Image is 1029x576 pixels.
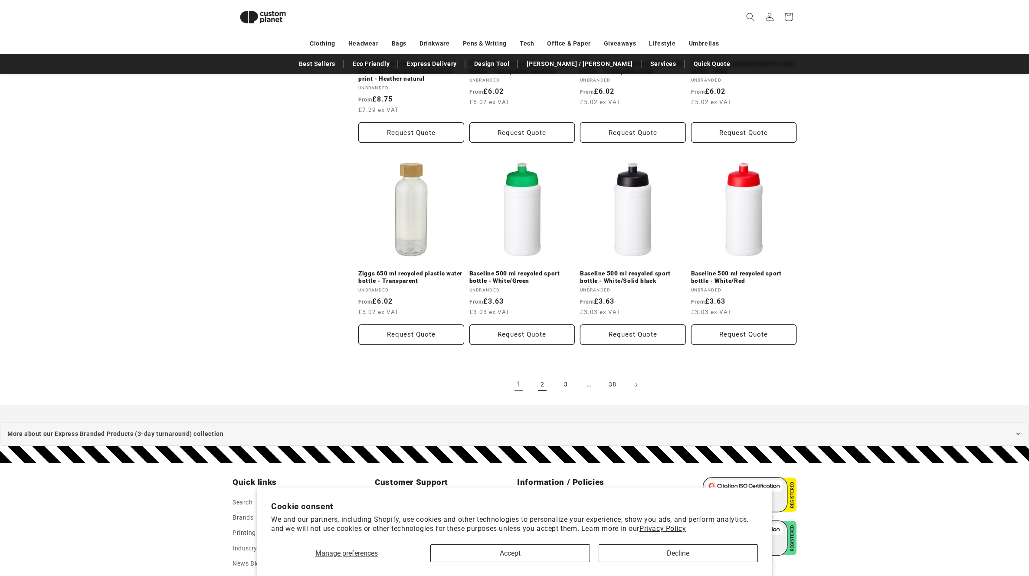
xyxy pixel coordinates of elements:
[469,122,575,143] button: Request Quote
[469,324,575,345] button: Request Quote
[233,497,253,510] a: Search
[233,3,293,31] img: Custom Planet
[604,36,636,51] a: Giveaways
[358,122,464,143] button: Request Quote
[517,477,654,488] h2: Information / Policies
[626,375,646,394] a: Next page
[310,36,335,51] a: Clothing
[691,270,797,285] a: Baseline 500 ml recycled sport bottle - White/Red
[271,501,758,511] h2: Cookie consent
[430,544,590,562] button: Accept
[880,482,1029,576] iframe: Chat Widget
[522,56,637,72] a: [PERSON_NAME] / [PERSON_NAME]
[520,36,534,51] a: Tech
[271,544,422,562] button: Manage preferences
[639,524,686,533] a: Privacy Policy
[556,375,575,394] a: Page 3
[233,477,370,488] h2: Quick links
[580,375,599,394] span: …
[691,324,797,345] button: Request Quote
[315,549,378,557] span: Manage preferences
[691,60,797,75] a: Ziggs 650 ml recycled plastic water bottle - Pink
[271,515,758,533] p: We and our partners, including Shopify, use cookies and other technologies to personalize your ex...
[233,525,271,540] a: Printing Blog
[741,7,760,26] summary: Search
[580,270,686,285] a: Baseline 500 ml recycled sport bottle - White/Solid black
[358,60,464,83] a: Cove 500 ml vacuum insulated stainless steel bottle with wood print - Heather natural
[233,541,290,556] a: Industry Guide Blog
[580,60,686,75] a: Ziggs 650 ml recycled plastic water bottle - Transparent blue
[233,510,254,525] a: Brands
[295,56,340,72] a: Best Sellers
[689,56,735,72] a: Quick Quote
[403,56,461,72] a: Express Delivery
[509,375,528,394] a: Page 1
[7,429,223,439] span: More about our Express Branded Products (3-day turnaround) collection
[646,56,681,72] a: Services
[419,36,449,51] a: Drinkware
[703,477,796,520] img: ISO 9001 Certified
[348,56,394,72] a: Eco Friendly
[533,375,552,394] a: Page 2
[392,36,406,51] a: Bags
[348,36,379,51] a: Headwear
[469,60,575,75] a: Ziggs 650 ml recycled plastic water bottle - Transparent charcoal
[689,36,719,51] a: Umbrellas
[233,556,263,571] a: News Blog
[649,36,675,51] a: Lifestyle
[469,270,575,285] a: Baseline 500 ml recycled sport bottle - White/Green
[599,544,758,562] button: Decline
[358,324,464,345] button: Request Quote
[691,122,797,143] button: Request Quote
[580,122,686,143] button: Request Quote
[547,36,590,51] a: Office & Paper
[358,270,464,285] a: Ziggs 650 ml recycled plastic water bottle - Transparent
[470,56,514,72] a: Design Tool
[358,375,796,394] nav: Pagination
[375,477,512,488] h2: Customer Support
[463,36,507,51] a: Pens & Writing
[603,375,622,394] a: Page 38
[580,324,686,345] button: Request Quote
